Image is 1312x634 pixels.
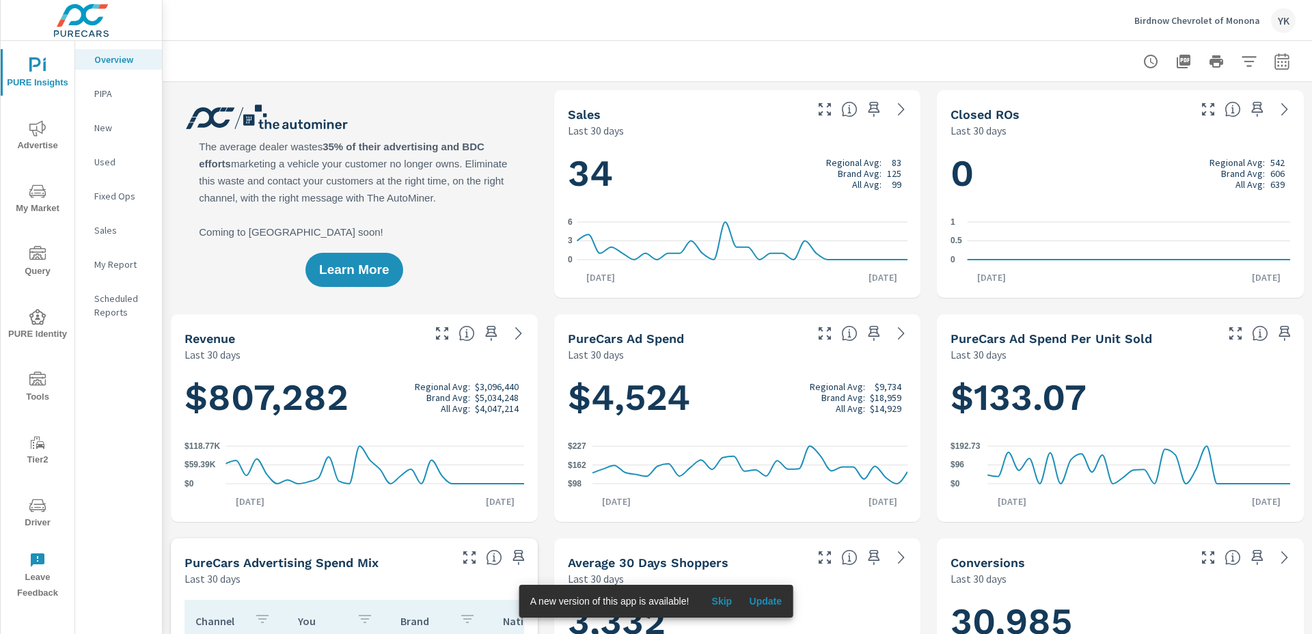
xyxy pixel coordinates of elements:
p: Regional Avg: [826,157,881,168]
span: Save this to your personalized report [1246,547,1268,568]
p: $3,096,440 [475,381,519,392]
p: Regional Avg: [415,381,470,392]
h5: Sales [568,107,601,122]
text: 3 [568,236,573,246]
p: [DATE] [226,495,274,508]
p: 639 [1270,179,1285,190]
p: 542 [1270,157,1285,168]
p: Regional Avg: [1209,157,1265,168]
span: The number of dealer-specified goals completed by a visitor. [Source: This data is provided by th... [1225,549,1241,566]
span: Advertise [5,120,70,154]
span: This table looks at how you compare to the amount of budget you spend per channel as opposed to y... [486,549,502,566]
span: Save this to your personalized report [508,547,530,568]
h1: 0 [951,150,1290,197]
h1: $133.07 [951,374,1290,421]
text: 1 [951,217,955,227]
span: Save this to your personalized report [863,322,885,344]
span: Tools [5,372,70,405]
button: Make Fullscreen [1197,547,1219,568]
button: Make Fullscreen [814,322,836,344]
span: Save this to your personalized report [863,547,885,568]
div: nav menu [1,41,74,607]
span: Total cost of media for all PureCars channels for the selected dealership group over the selected... [841,325,858,342]
span: Driver [5,497,70,531]
p: [DATE] [1242,271,1290,284]
p: $14,929 [870,403,901,414]
span: Number of vehicles sold by the dealership over the selected date range. [Source: This data is sou... [841,101,858,118]
span: A rolling 30 day total of daily Shoppers on the dealership website, averaged over the selected da... [841,549,858,566]
span: A new version of this app is available! [530,596,689,607]
p: All Avg: [1235,179,1265,190]
p: [DATE] [988,495,1036,508]
div: New [75,118,162,138]
p: Fixed Ops [94,189,151,203]
button: "Export Report to PDF" [1170,48,1197,75]
p: Regional Avg: [810,381,865,392]
text: 6 [568,217,573,227]
span: My Market [5,183,70,217]
h5: PureCars Ad Spend Per Unit Sold [951,331,1152,346]
a: See more details in report [890,547,912,568]
p: Brand Avg: [1221,168,1265,179]
p: [DATE] [476,495,524,508]
text: 0.5 [951,236,962,246]
button: Apply Filters [1235,48,1263,75]
p: PIPA [94,87,151,100]
text: $59.39K [184,460,216,470]
p: Channel [195,614,243,628]
button: Make Fullscreen [814,547,836,568]
h5: PureCars Ad Spend [568,331,684,346]
div: Scheduled Reports [75,288,162,322]
button: Print Report [1203,48,1230,75]
a: See more details in report [890,98,912,120]
p: [DATE] [577,271,625,284]
h5: Closed ROs [951,107,1020,122]
div: Used [75,152,162,172]
p: Last 30 days [951,570,1007,587]
p: Brand Avg: [838,168,881,179]
h5: Revenue [184,331,235,346]
p: You [298,614,346,628]
span: Leave Feedback [5,552,70,601]
h5: Average 30 Days Shoppers [568,555,728,570]
p: Last 30 days [951,122,1007,139]
div: Fixed Ops [75,186,162,206]
h5: Conversions [951,555,1025,570]
span: Save this to your personalized report [863,98,885,120]
p: Birdnow Chevrolet of Monona [1134,14,1260,27]
p: $18,959 [870,392,901,403]
span: Update [749,595,782,607]
text: $0 [951,479,960,488]
button: Skip [700,590,743,612]
a: See more details in report [890,322,912,344]
h5: PureCars Advertising Spend Mix [184,555,379,570]
span: Number of Repair Orders Closed by the selected dealership group over the selected time range. [So... [1225,101,1241,118]
p: 606 [1270,168,1285,179]
button: Make Fullscreen [431,322,453,344]
p: All Avg: [836,403,865,414]
p: My Report [94,258,151,271]
div: Overview [75,49,162,70]
p: [DATE] [859,495,907,508]
span: PURE Identity [5,309,70,342]
a: See more details in report [1274,98,1296,120]
p: Brand [400,614,448,628]
p: $9,734 [875,381,901,392]
text: $227 [568,441,586,451]
div: YK [1271,8,1296,33]
p: [DATE] [968,271,1015,284]
span: Save this to your personalized report [1246,98,1268,120]
button: Make Fullscreen [814,98,836,120]
div: Sales [75,220,162,240]
button: Select Date Range [1268,48,1296,75]
text: 0 [951,255,955,264]
p: Last 30 days [184,346,241,363]
a: See more details in report [508,322,530,344]
span: Learn More [319,264,389,276]
span: Save this to your personalized report [480,322,502,344]
span: Save this to your personalized report [1274,322,1296,344]
p: Last 30 days [184,570,241,587]
text: $98 [568,479,582,488]
p: $5,034,248 [475,392,519,403]
span: Total sales revenue over the selected date range. [Source: This data is sourced from the dealer’s... [459,325,475,342]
